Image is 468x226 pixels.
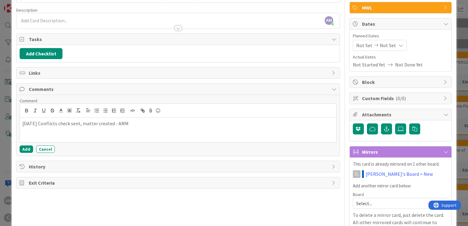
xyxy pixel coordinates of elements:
span: Links [29,69,329,77]
span: Board [353,192,364,197]
span: Not Set [380,42,396,49]
p: [DATE] Conflicts check sent, matter created - AMM [22,120,334,127]
a: [PERSON_NAME]'s Board > New [366,170,433,178]
span: Select... [356,199,435,208]
span: Planned Dates [353,33,448,39]
button: Add [20,145,33,153]
span: ( 0/0 ) [396,95,406,101]
span: AM [325,16,333,25]
span: Mirrors [362,148,440,156]
span: Description [16,7,37,13]
span: Custom Fields [362,95,440,102]
span: Attachments [362,111,440,118]
span: MWL [362,4,440,11]
span: Block [362,78,440,86]
span: Not Started Yet [353,61,385,68]
span: Support [13,1,28,8]
span: Not Done Yet [395,61,423,68]
span: History [29,163,329,170]
p: Add another mirror card below: [353,183,448,190]
span: Actual Dates [353,54,448,60]
p: This card is already mirrored on 1 other board. [353,161,448,168]
button: Add Checklist [20,48,62,59]
span: Dates [362,20,440,28]
button: Cancel [36,145,55,153]
span: Comments [29,85,329,93]
span: Comment [20,98,37,104]
span: Not Set [356,42,372,49]
span: Tasks [29,36,329,43]
span: Exit Criteria [29,179,329,186]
